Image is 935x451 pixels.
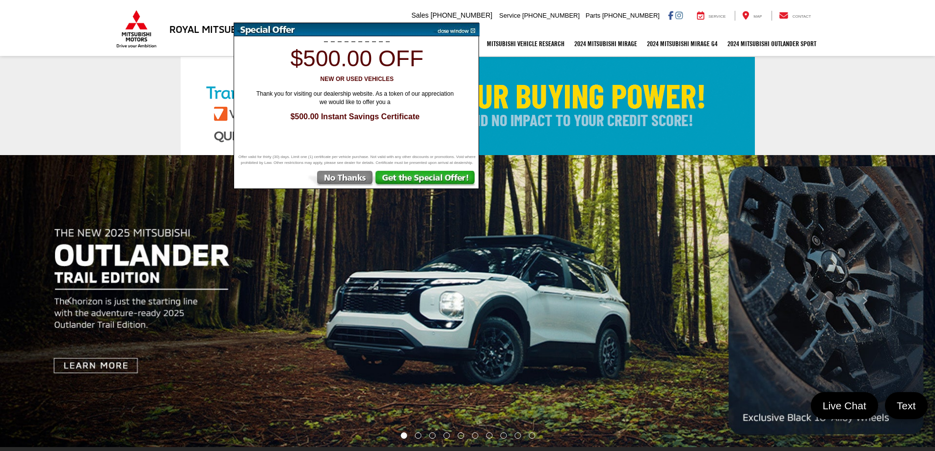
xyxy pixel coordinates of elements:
[430,23,480,36] img: close window
[429,432,436,439] li: Go to slide number 3.
[892,399,921,412] span: Text
[306,171,374,188] img: No Thanks, Continue to Website
[675,11,683,19] a: Instagram: Click to visit our Instagram page
[811,392,878,419] a: Live Chat
[114,10,159,48] img: Mitsubishi
[522,12,580,19] span: [PHONE_NUMBER]
[234,23,430,36] img: Special Offer
[486,432,492,439] li: Go to slide number 7.
[444,432,450,439] li: Go to slide number 4.
[374,171,479,188] img: Get the Special Offer
[237,154,477,166] span: Offer valid for thirty (30) days. Limit one (1) certificate per vehicle purchase. Not valid with ...
[818,399,871,412] span: Live Chat
[181,57,755,155] img: Check Your Buying Power
[772,11,819,21] a: Contact
[458,432,464,439] li: Go to slide number 5.
[415,432,422,439] li: Go to slide number 2.
[602,12,660,19] span: [PHONE_NUMBER]
[569,31,642,56] a: 2024 Mitsubishi Mirage
[885,392,928,419] a: Text
[709,14,726,19] span: Service
[240,76,474,82] h3: New or Used Vehicles
[244,111,465,123] span: $500.00 Instant Savings Certificate
[722,31,821,56] a: 2024 Mitsubishi Outlander SPORT
[735,11,769,21] a: Map
[240,46,474,71] h1: $500.00 off
[401,432,407,439] li: Go to slide number 1.
[529,432,535,439] li: Go to slide number 10.
[514,432,521,439] li: Go to slide number 9.
[795,175,935,427] button: Click to view next picture.
[499,12,520,19] span: Service
[690,11,733,21] a: Service
[668,11,673,19] a: Facebook: Click to visit our Facebook page
[169,24,255,34] h3: Royal Mitsubishi
[430,11,492,19] span: [PHONE_NUMBER]
[472,432,478,439] li: Go to slide number 6.
[642,31,722,56] a: 2024 Mitsubishi Mirage G4
[753,14,762,19] span: Map
[586,12,600,19] span: Parts
[500,432,507,439] li: Go to slide number 8.
[482,31,569,56] a: Mitsubishi Vehicle Research
[792,14,811,19] span: Contact
[411,11,428,19] span: Sales
[249,90,460,106] span: Thank you for visiting our dealership website. As a token of our appreciation we would like to of...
